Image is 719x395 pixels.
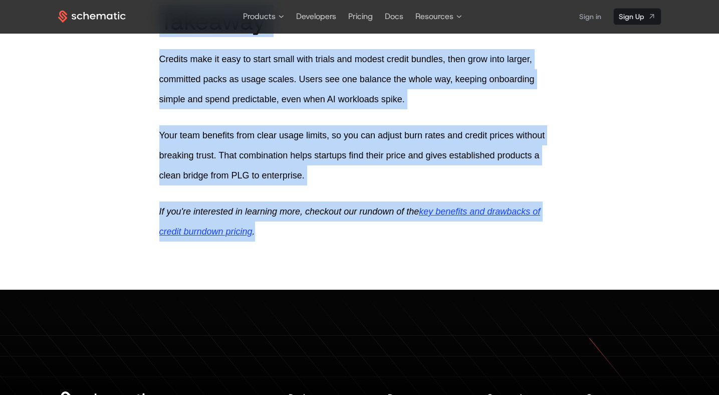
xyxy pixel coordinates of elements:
span: Resources [415,11,453,23]
span: . [253,227,255,237]
p: Your team benefits from clear usage limits, so you can adjust burn rates and credit prices withou... [159,125,560,185]
a: Developers [296,11,336,22]
span: Sign Up [619,12,644,22]
p: Credits make it easy to start small with trials and modest credit bundles, then grow into larger,... [159,49,560,109]
a: Docs [385,11,403,22]
span: If you're interested in learning more, checkout our rundown of the [159,207,419,217]
a: [object Object] [613,8,661,25]
a: Pricing [348,11,373,22]
a: Sign in [579,9,601,25]
span: Products [243,11,276,23]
